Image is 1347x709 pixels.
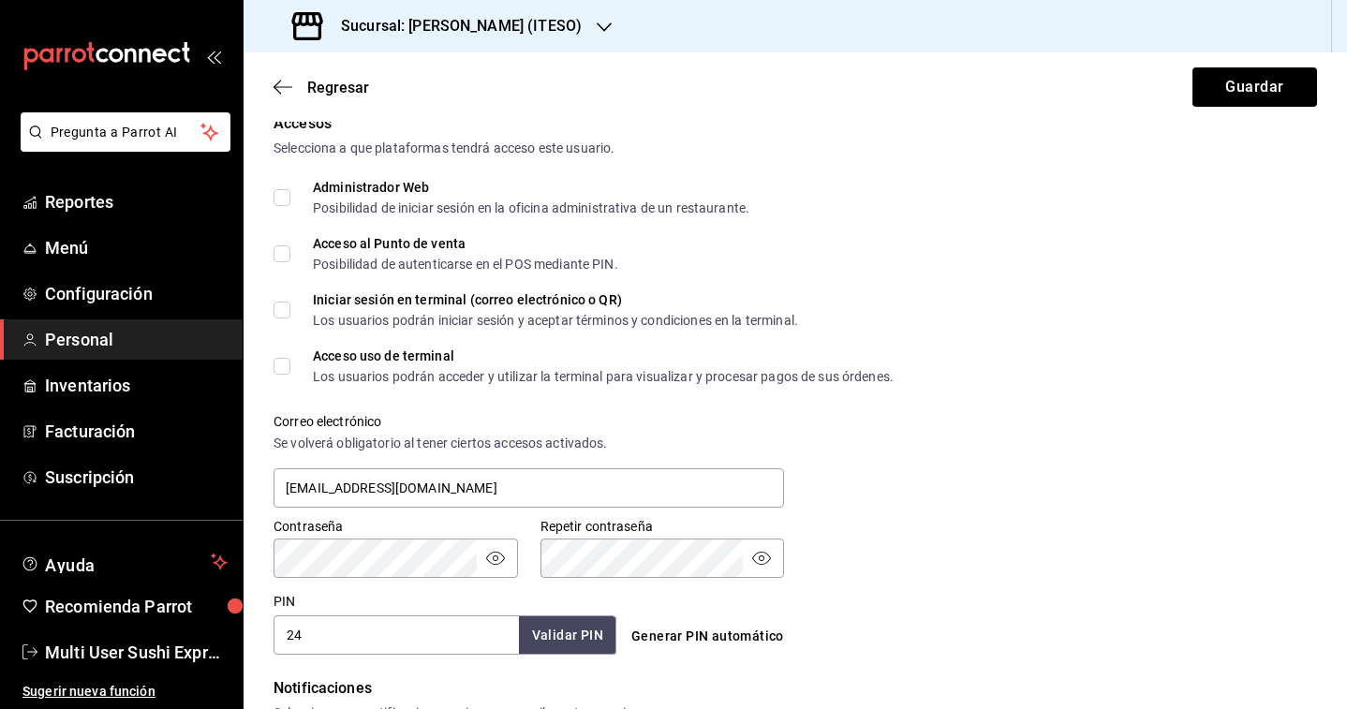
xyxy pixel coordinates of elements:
[313,181,749,194] div: Administrador Web
[484,547,507,569] button: passwordField
[274,595,295,608] label: PIN
[519,616,616,655] button: Validar PIN
[274,79,369,96] button: Regresar
[274,520,518,533] label: Contraseña
[274,615,519,655] input: 3 a 6 dígitos
[313,258,618,271] div: Posibilidad de autenticarse en el POS mediante PIN.
[45,327,228,352] span: Personal
[1192,67,1317,107] button: Guardar
[21,112,230,152] button: Pregunta a Parrot AI
[45,594,228,619] span: Recomienda Parrot
[750,547,773,569] button: passwordField
[540,520,785,533] label: Repetir contraseña
[45,189,228,214] span: Reportes
[45,373,228,398] span: Inventarios
[313,293,798,306] div: Iniciar sesión en terminal (correo electrónico o QR)
[274,677,1317,700] div: Notificaciones
[22,682,228,702] span: Sugerir nueva función
[206,49,221,64] button: open_drawer_menu
[326,15,582,37] h3: Sucursal: [PERSON_NAME] (ITESO)
[313,201,749,214] div: Posibilidad de iniciar sesión en la oficina administrativa de un restaurante.
[45,419,228,444] span: Facturación
[13,136,230,155] a: Pregunta a Parrot AI
[51,123,201,142] span: Pregunta a Parrot AI
[45,235,228,260] span: Menú
[313,314,798,327] div: Los usuarios podrán iniciar sesión y aceptar términos y condiciones en la terminal.
[45,465,228,490] span: Suscripción
[45,640,228,665] span: Multi User Sushi Express
[274,415,784,428] label: Correo electrónico
[313,237,618,250] div: Acceso al Punto de venta
[274,112,1317,135] div: Accesos
[313,349,894,362] div: Acceso uso de terminal
[274,434,784,453] div: Se volverá obligatorio al tener ciertos accesos activados.
[45,281,228,306] span: Configuración
[307,79,369,96] span: Regresar
[274,139,1317,158] div: Selecciona a que plataformas tendrá acceso este usuario.
[313,370,894,383] div: Los usuarios podrán acceder y utilizar la terminal para visualizar y procesar pagos de sus órdenes.
[624,619,792,654] button: Generar PIN automático
[45,551,203,573] span: Ayuda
